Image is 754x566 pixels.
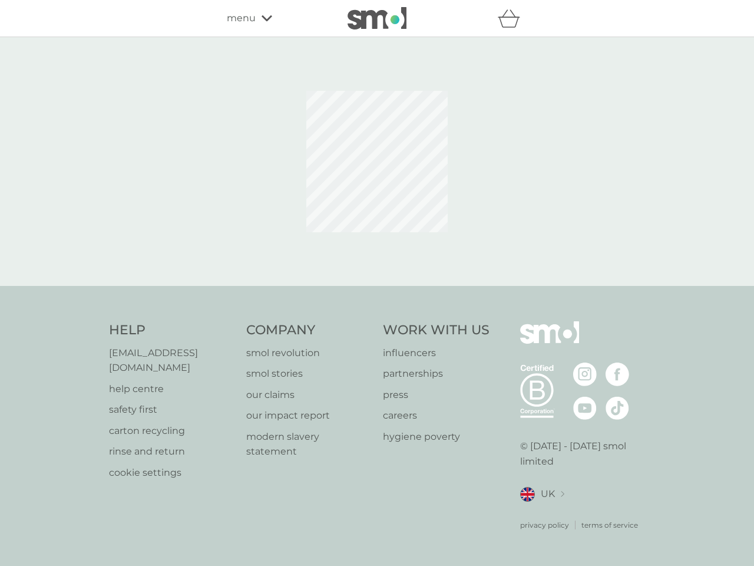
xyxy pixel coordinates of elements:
img: visit the smol Facebook page [606,363,629,386]
a: partnerships [383,366,490,381]
img: select a new location [561,491,564,498]
img: visit the smol Tiktok page [606,396,629,420]
h4: Work With Us [383,321,490,340]
a: safety first [109,402,234,417]
h4: Help [109,321,234,340]
a: help centre [109,381,234,397]
a: modern slavery statement [246,429,372,459]
p: © [DATE] - [DATE] smol limited [520,439,646,469]
a: our impact report [246,408,372,423]
a: terms of service [581,519,638,531]
a: smol stories [246,366,372,381]
a: hygiene poverty [383,429,490,445]
a: rinse and return [109,444,234,459]
a: privacy policy [520,519,569,531]
a: cookie settings [109,465,234,481]
a: careers [383,408,490,423]
div: basket [498,6,527,30]
a: influencers [383,345,490,361]
img: visit the smol Youtube page [573,396,597,420]
img: smol [348,7,406,29]
img: UK flag [520,487,535,502]
a: carton recycling [109,423,234,439]
span: UK [541,486,555,502]
a: our claims [246,387,372,403]
a: smol revolution [246,345,372,361]
h4: Company [246,321,372,340]
img: visit the smol Instagram page [573,363,597,386]
a: press [383,387,490,403]
a: [EMAIL_ADDRESS][DOMAIN_NAME] [109,345,234,376]
span: menu [227,11,256,26]
img: smol [520,321,579,361]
